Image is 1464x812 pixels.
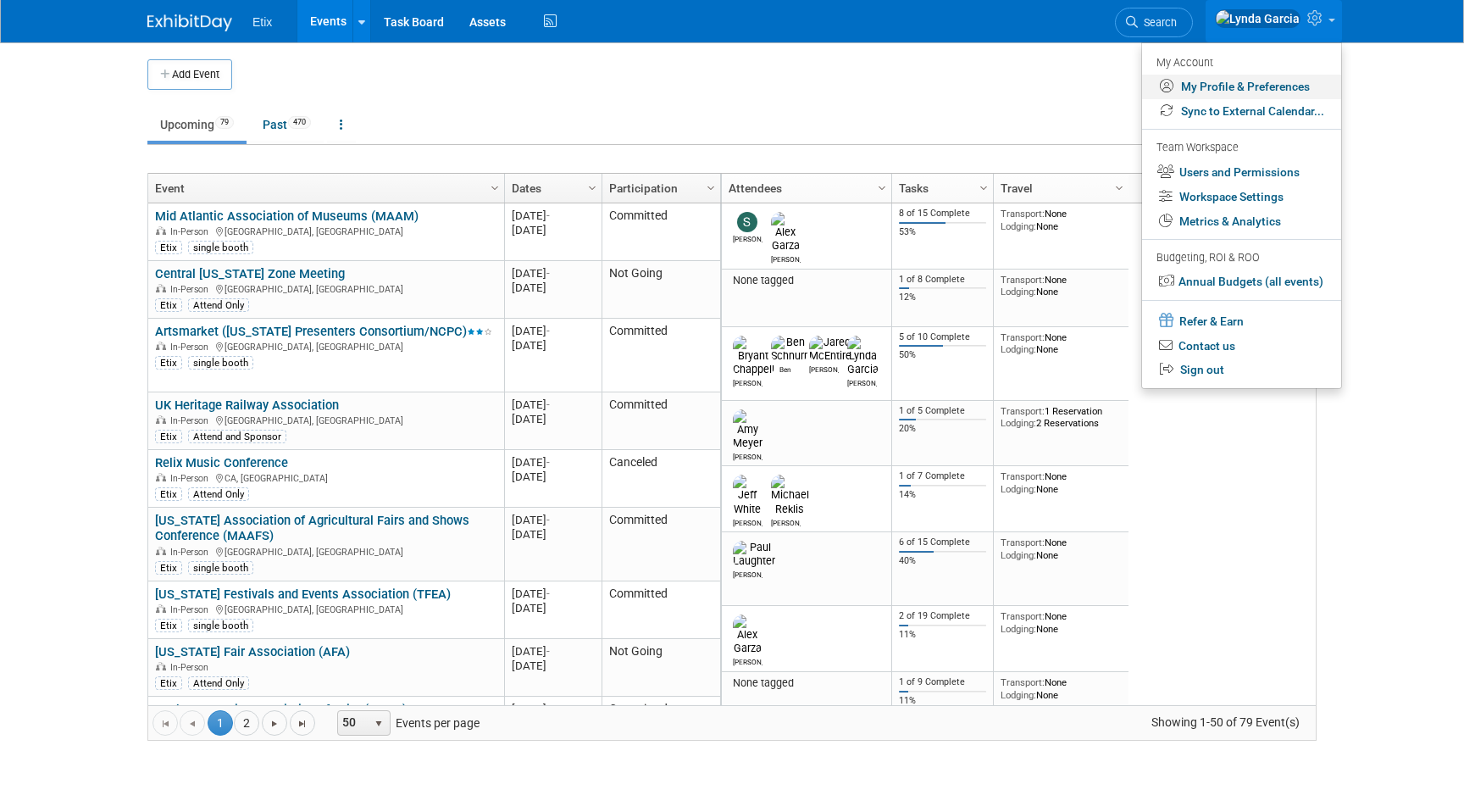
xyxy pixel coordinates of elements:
[512,338,594,353] div: [DATE]
[155,413,496,427] div: [GEOGRAPHIC_DATA], [GEOGRAPHIC_DATA]
[875,181,889,195] span: Column Settings
[1001,208,1123,232] div: None None
[899,274,987,286] div: 1 of 8 Complete
[546,514,550,526] span: -
[1001,331,1123,356] div: None None
[170,342,213,353] span: In-Person
[729,174,880,203] a: Attendees
[1142,160,1341,185] a: Users and Permissions
[977,181,990,195] span: Column Settings
[488,181,502,195] span: Column Settings
[188,298,249,312] div: Attend Only
[733,615,762,655] img: Alex Garza
[155,702,407,717] a: Rocky Mountain Association of Fairs (RMAF)
[733,655,762,666] div: Alex Garza
[512,644,594,659] div: [DATE]
[1001,174,1117,203] a: Travel
[899,695,987,707] div: 11%
[1001,610,1045,622] span: Transport:
[512,470,594,484] div: [DATE]
[602,508,720,581] td: Committed
[155,241,182,254] div: Etix
[512,266,594,281] div: [DATE]
[733,232,762,243] div: scott sloyer
[155,298,182,312] div: Etix
[234,710,259,736] a: 2
[602,450,720,508] td: Canceled
[733,541,775,568] img: Paul Laughter
[512,412,594,426] div: [DATE]
[546,398,550,411] span: -
[899,208,987,220] div: 8 of 15 Complete
[1001,274,1123,298] div: None None
[1136,710,1316,734] span: Showing 1-50 of 79 Event(s)
[733,376,762,387] div: Bryant Chappell
[1112,181,1126,195] span: Column Settings
[771,212,801,253] img: Alex Garza
[1142,75,1341,99] a: My Profile & Preferences
[188,619,253,632] div: single booth
[156,547,166,555] img: In-Person Event
[733,568,762,579] div: Paul Laughter
[338,711,367,735] span: 50
[1142,209,1341,234] a: Metrics & Analytics
[546,325,550,337] span: -
[155,587,451,602] a: [US_STATE] Festivals and Events Association (TFEA)
[156,342,166,350] img: In-Person Event
[602,319,720,392] td: Committed
[155,513,469,544] a: [US_STATE] Association of Agricultural Fairs and Shows Conference (MAAFS)
[1001,286,1036,298] span: Lodging:
[1215,9,1300,28] img: Lynda Garcia
[147,59,232,90] button: Add Event
[584,174,602,199] a: Column Settings
[1001,208,1045,220] span: Transport:
[809,363,839,374] div: Jared McEntire
[602,203,720,261] td: Committed
[729,676,885,690] div: None tagged
[156,284,166,292] img: In-Person Event
[1142,270,1341,294] a: Annual Budgets (all events)
[546,209,550,222] span: -
[155,561,182,575] div: Etix
[155,619,182,632] div: Etix
[188,241,253,254] div: single booth
[170,473,213,484] span: In-Person
[156,662,166,670] img: In-Person Event
[899,331,987,343] div: 5 of 10 Complete
[702,174,721,199] a: Column Settings
[733,475,762,515] img: Jeff White
[733,409,762,450] img: Amy Meyer
[180,710,205,736] a: Go to the previous page
[155,356,182,370] div: Etix
[899,405,987,417] div: 1 of 5 Complete
[512,324,594,338] div: [DATE]
[170,415,213,426] span: In-Person
[1156,249,1324,267] div: Budgeting, ROI & ROO
[1001,676,1045,688] span: Transport:
[188,561,253,575] div: single booth
[546,703,550,715] span: -
[372,717,385,731] span: select
[155,266,345,281] a: Central [US_STATE] Zone Meeting
[602,392,720,450] td: Committed
[1001,689,1036,701] span: Lodging:
[188,487,249,501] div: Attend Only
[546,587,550,600] span: -
[512,702,594,716] div: [DATE]
[512,659,594,673] div: [DATE]
[1001,331,1045,343] span: Transport:
[512,174,591,203] a: Dates
[170,226,213,237] span: In-Person
[1001,483,1036,495] span: Lodging:
[602,639,720,697] td: Not Going
[208,710,233,736] span: 1
[704,181,718,195] span: Column Settings
[899,610,987,622] div: 2 of 19 Complete
[155,430,182,443] div: Etix
[1001,537,1123,561] div: None None
[250,108,324,141] a: Past470
[512,587,594,601] div: [DATE]
[155,224,496,238] div: [GEOGRAPHIC_DATA], [GEOGRAPHIC_DATA]
[847,376,877,387] div: Lynda Garcia
[170,662,213,673] span: In-Person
